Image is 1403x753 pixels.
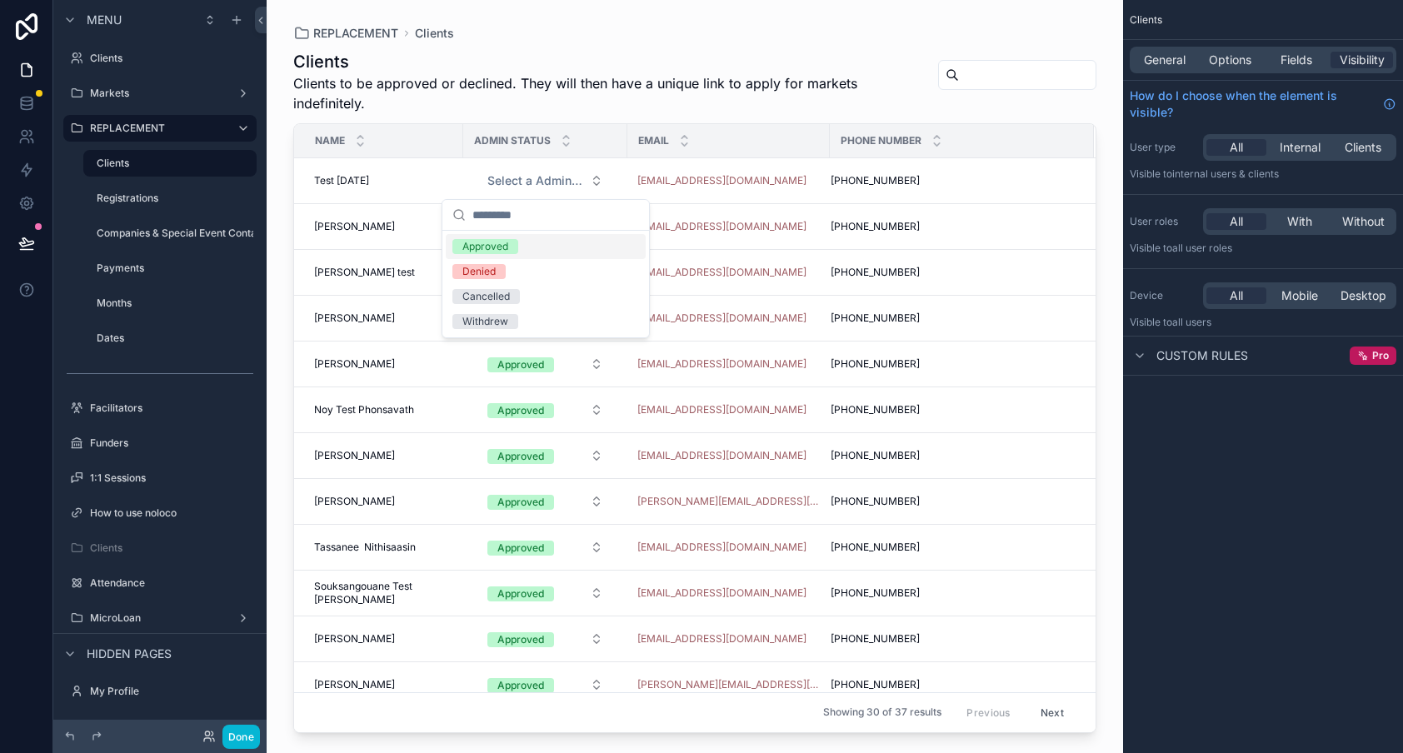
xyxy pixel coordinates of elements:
[841,134,921,147] span: Phone Number
[831,678,920,691] span: [PHONE_NUMBER]
[90,52,253,65] label: Clients
[831,495,1074,508] a: [PHONE_NUMBER]
[1287,213,1312,230] span: With
[314,495,395,508] span: [PERSON_NAME]
[83,325,257,352] a: Dates
[1130,167,1396,181] p: Visible to
[831,220,1074,233] a: [PHONE_NUMBER]
[831,266,920,279] span: [PHONE_NUMBER]
[63,465,257,491] a: 1:1 Sessions
[1340,52,1385,68] span: Visibility
[63,678,257,705] a: My Profile
[314,632,395,646] span: [PERSON_NAME]
[314,220,395,233] span: [PERSON_NAME]
[462,314,508,329] div: Withdrew
[637,678,820,691] a: [PERSON_NAME][EMAIL_ADDRESS][DOMAIN_NAME]
[831,541,1074,554] a: [PHONE_NUMBER]
[473,394,617,426] a: Select Button
[1280,139,1321,156] span: Internal
[415,25,454,42] span: Clients
[637,403,820,416] a: [EMAIL_ADDRESS][DOMAIN_NAME]
[1281,52,1312,68] span: Fields
[315,134,345,147] span: Name
[497,632,544,647] div: Approved
[90,401,253,415] label: Facilitators
[637,495,820,508] a: [PERSON_NAME][EMAIL_ADDRESS][PERSON_NAME][DOMAIN_NAME]
[831,403,1074,416] a: [PHONE_NUMBER]
[314,541,453,554] a: Tassanee Nithisaasin
[63,535,257,561] a: Clients
[823,706,941,720] span: Showing 30 of 37 results
[831,541,920,554] span: [PHONE_NUMBER]
[314,632,453,646] a: [PERSON_NAME]
[314,174,453,187] a: Test [DATE]
[637,586,806,600] a: [EMAIL_ADDRESS][DOMAIN_NAME]
[1341,287,1386,304] span: Desktop
[474,670,617,700] button: Select Button
[474,624,617,654] button: Select Button
[1130,141,1196,154] label: User type
[314,312,395,325] span: [PERSON_NAME]
[90,685,253,698] label: My Profile
[97,332,253,345] label: Dates
[1130,316,1396,329] p: Visible to
[637,632,806,646] a: [EMAIL_ADDRESS][DOMAIN_NAME]
[314,678,395,691] span: [PERSON_NAME]
[637,266,806,279] a: [EMAIL_ADDRESS][DOMAIN_NAME]
[293,50,921,73] h1: Clients
[831,312,920,325] span: [PHONE_NUMBER]
[497,403,544,418] div: Approved
[1230,287,1243,304] span: All
[1156,347,1248,364] span: Custom rules
[462,264,496,279] div: Denied
[474,578,617,608] button: Select Button
[831,174,920,187] span: [PHONE_NUMBER]
[473,531,617,563] a: Select Button
[314,266,453,279] a: [PERSON_NAME] test
[314,357,395,371] span: [PERSON_NAME]
[1172,242,1232,254] span: All user roles
[63,605,257,631] a: MicroLoan
[314,580,453,606] a: Souksangouane Test [PERSON_NAME]
[474,486,617,516] button: Select Button
[90,122,223,135] label: REPLACEMENT
[1130,87,1376,121] span: How do I choose when the element is visible?
[831,357,920,371] span: [PHONE_NUMBER]
[97,262,253,275] label: Payments
[473,440,617,471] a: Select Button
[831,357,1074,371] a: [PHONE_NUMBER]
[638,134,669,147] span: Email
[831,449,920,462] span: [PHONE_NUMBER]
[442,231,649,337] div: Suggestions
[637,632,820,646] a: [EMAIL_ADDRESS][DOMAIN_NAME]
[497,495,544,510] div: Approved
[474,441,617,471] button: Select Button
[831,632,1074,646] a: [PHONE_NUMBER]
[497,586,544,601] div: Approved
[831,312,1074,325] a: [PHONE_NUMBER]
[314,541,416,554] span: Tassanee Nithisaasin
[90,506,253,520] label: How to use noloco
[63,45,257,72] a: Clients
[63,80,257,107] a: Markets
[1172,316,1211,328] span: all users
[831,586,920,600] span: [PHONE_NUMBER]
[83,290,257,317] a: Months
[314,495,453,508] a: [PERSON_NAME]
[831,678,1074,691] a: [PHONE_NUMBER]
[314,357,453,371] a: [PERSON_NAME]
[314,403,414,416] span: Noy Test Phonsavath
[1130,289,1196,302] label: Device
[487,172,583,189] span: Select a Admin Status
[1172,167,1279,180] span: Internal users & clients
[1130,87,1396,121] a: How do I choose when the element is visible?
[83,150,257,177] a: Clients
[293,25,398,42] a: REPLACEMENT
[63,115,257,142] a: REPLACEMENT
[63,570,257,596] a: Attendance
[637,174,806,187] a: [EMAIL_ADDRESS][DOMAIN_NAME]
[1345,139,1381,156] span: Clients
[1342,213,1385,230] span: Without
[637,403,806,416] a: [EMAIL_ADDRESS][DOMAIN_NAME]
